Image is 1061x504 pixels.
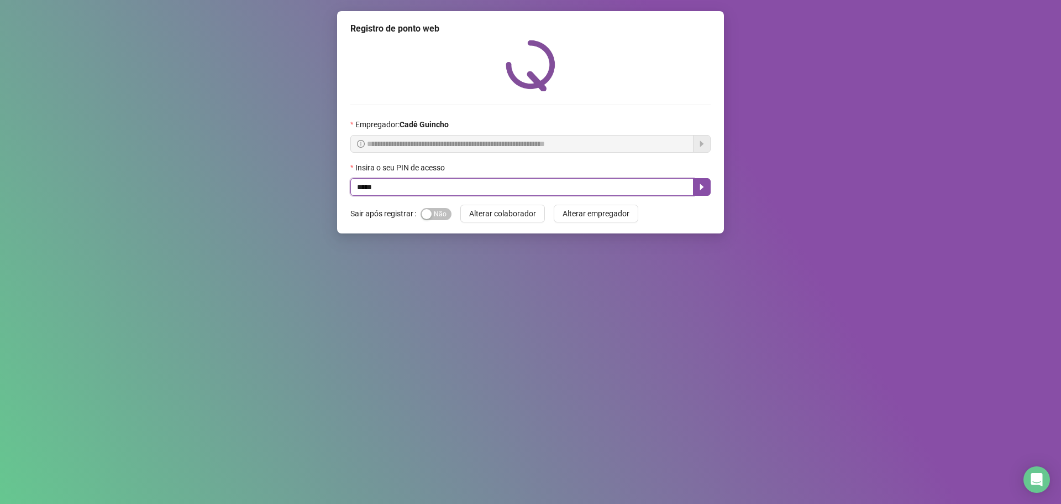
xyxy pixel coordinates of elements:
[400,120,449,129] strong: Cadê Guincho
[506,40,555,91] img: QRPoint
[350,205,421,222] label: Sair após registrar
[350,22,711,35] div: Registro de ponto web
[460,205,545,222] button: Alterar colaborador
[469,207,536,220] span: Alterar colaborador
[350,162,452,174] label: Insira o seu PIN de acesso
[563,207,629,220] span: Alterar empregador
[1023,466,1050,493] div: Open Intercom Messenger
[357,140,365,148] span: info-circle
[554,205,638,222] button: Alterar empregador
[355,118,449,131] span: Empregador :
[697,183,706,191] span: caret-right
